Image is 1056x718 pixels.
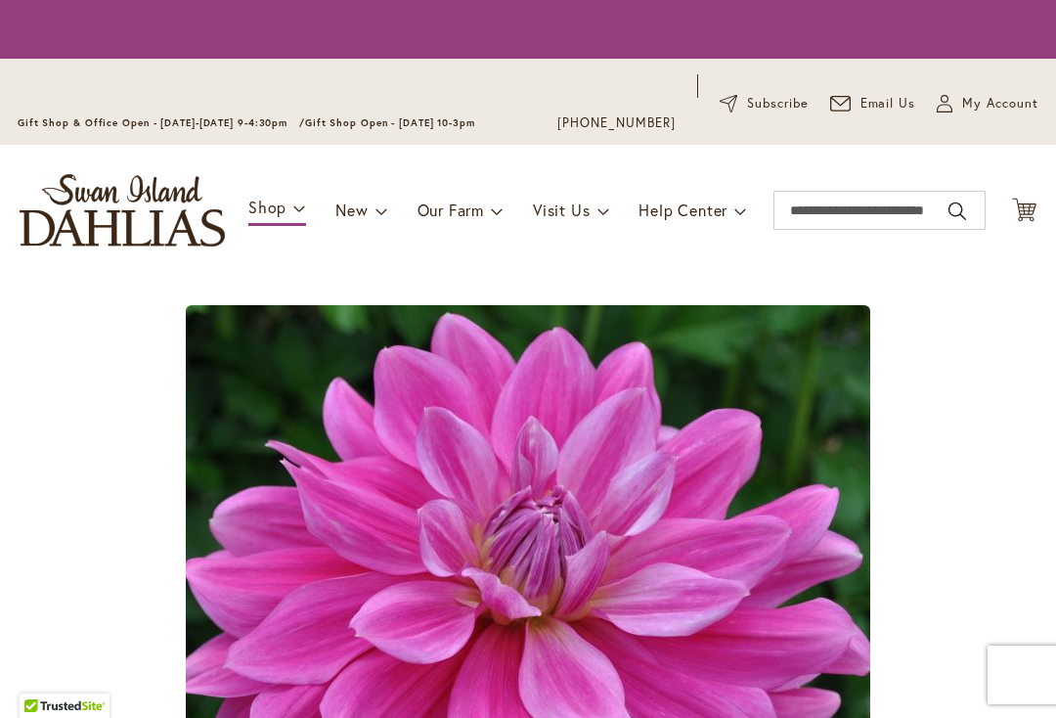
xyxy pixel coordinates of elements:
a: store logo [20,174,225,247]
span: Our Farm [418,200,484,220]
span: My Account [962,94,1038,113]
a: [PHONE_NUMBER] [557,113,676,133]
span: Visit Us [533,200,590,220]
span: Gift Shop & Office Open - [DATE]-[DATE] 9-4:30pm / [18,116,305,129]
span: Email Us [860,94,916,113]
a: Subscribe [720,94,809,113]
span: New [335,200,368,220]
span: Subscribe [747,94,809,113]
iframe: Launch Accessibility Center [15,649,69,703]
a: Email Us [830,94,916,113]
span: Help Center [638,200,727,220]
span: Gift Shop Open - [DATE] 10-3pm [305,116,475,129]
button: My Account [937,94,1038,113]
button: Search [948,196,966,227]
span: Shop [248,197,286,217]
